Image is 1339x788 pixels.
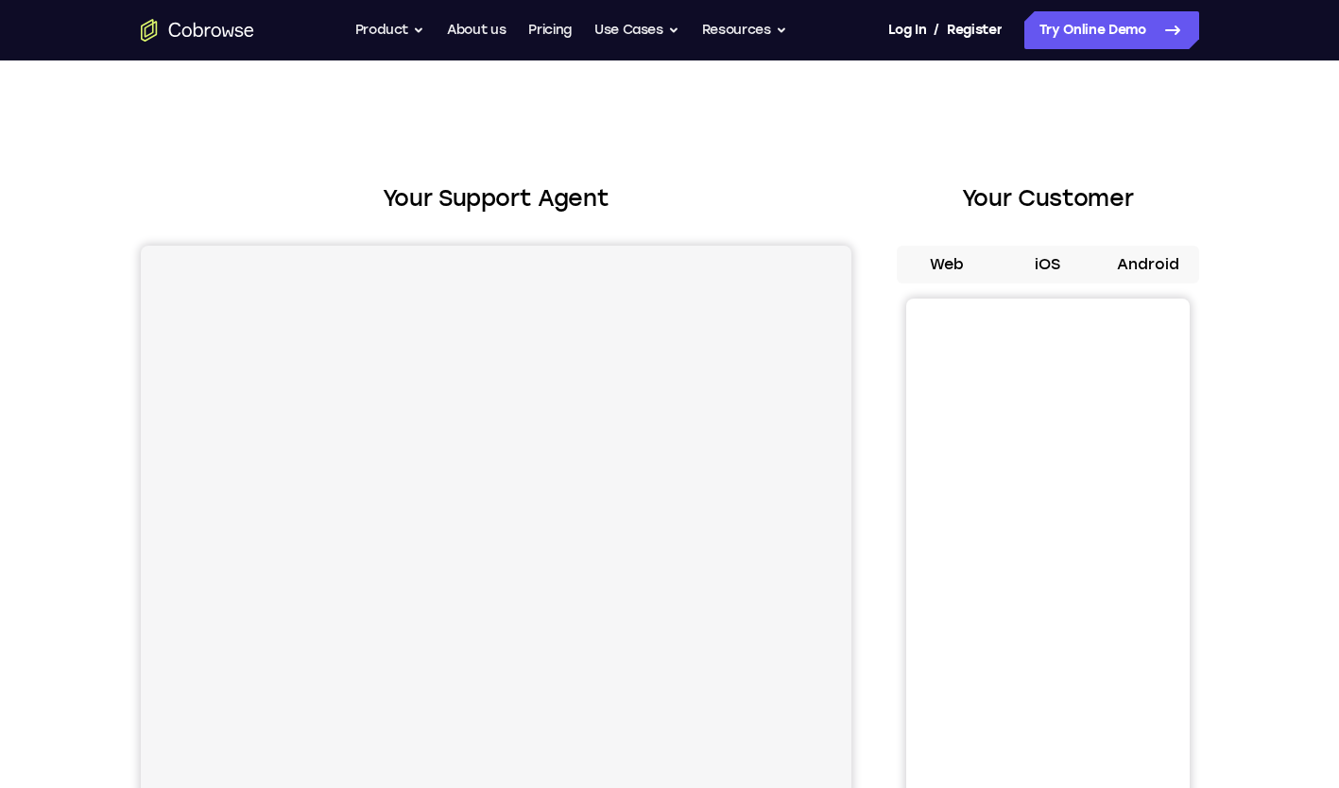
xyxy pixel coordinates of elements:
[1024,11,1199,49] a: Try Online Demo
[997,246,1098,283] button: iOS
[897,246,998,283] button: Web
[141,181,851,215] h2: Your Support Agent
[355,11,425,49] button: Product
[947,11,1002,49] a: Register
[447,11,506,49] a: About us
[897,181,1199,215] h2: Your Customer
[528,11,572,49] a: Pricing
[702,11,787,49] button: Resources
[888,11,926,49] a: Log In
[141,19,254,42] a: Go to the home page
[934,19,939,42] span: /
[1098,246,1199,283] button: Android
[594,11,679,49] button: Use Cases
